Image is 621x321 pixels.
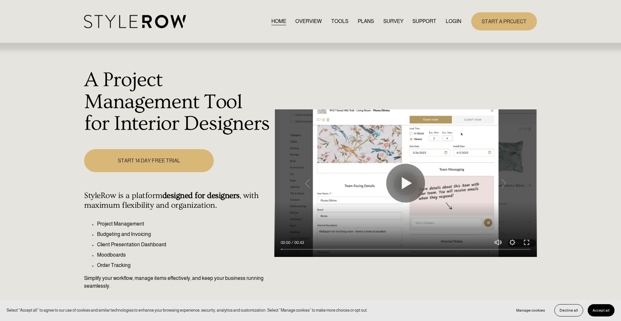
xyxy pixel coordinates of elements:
[412,17,436,25] span: SUPPORT
[588,304,615,316] button: Accept all
[84,69,271,135] h1: A Project Management Tool for Interior Designers
[516,308,545,313] span: Manage cookies
[84,274,271,290] p: Simplify your workflow, manage items effectively, and keep your business running seamlessly.
[446,17,461,26] a: LOGIN
[97,241,271,249] p: Client Presentation Dashboard
[554,304,583,316] button: Decline all
[593,308,610,313] span: Accept all
[97,251,271,259] p: Moodboards
[271,17,286,26] a: HOME
[97,220,271,228] p: Project Management
[84,191,271,210] h4: StyleRow is a platform , with maximum flexibility and organization.
[281,247,530,252] input: Seek
[471,12,537,30] a: START A PROJECT
[292,239,306,246] div: Duration
[511,304,550,316] button: Manage cookies
[97,230,271,238] p: Budgeting and Invoicing
[162,191,240,200] strong: designed for designers
[84,149,213,172] a: START 14 DAY FREE TRIAL
[386,164,425,203] button: Play
[331,17,348,26] a: TOOLS
[412,17,436,26] a: folder dropdown
[383,17,403,26] a: SURVEY
[295,17,322,26] a: OVERVIEW
[97,261,271,269] p: Order Tracking
[358,17,374,26] a: PLANS
[84,15,186,28] img: StyleRow
[281,239,292,246] div: Current time
[560,308,578,313] span: Decline all
[6,307,368,313] p: Select “Accept all” to agree to our use of cookies and similar technologies to enhance your brows...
